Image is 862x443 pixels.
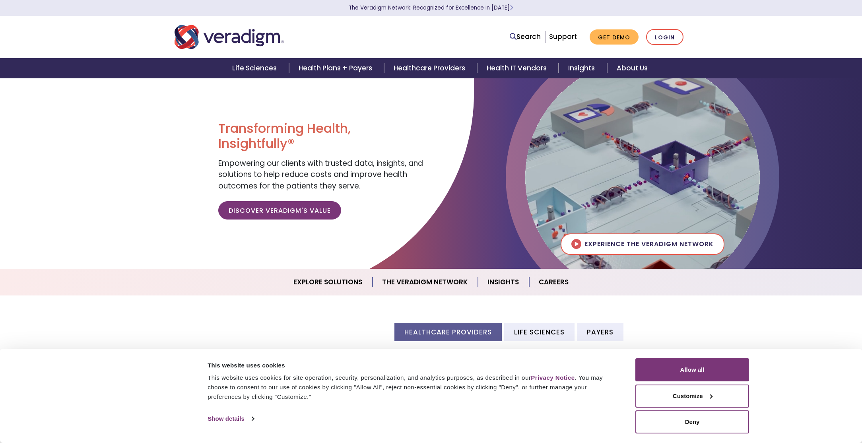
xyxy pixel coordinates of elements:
li: Life Sciences [504,323,575,341]
a: Search [510,31,541,42]
a: Life Sciences [223,58,289,78]
a: Insights [559,58,607,78]
a: Health Plans + Payers [289,58,384,78]
li: Healthcare Providers [394,323,502,341]
a: Health IT Vendors [477,58,559,78]
div: This website uses cookies for site operation, security, personalization, and analytics purposes, ... [208,373,617,402]
button: Customize [635,385,749,408]
a: Support [549,32,577,41]
a: Privacy Notice [531,374,575,381]
a: Insights [478,272,529,292]
a: Healthcare Providers [384,58,477,78]
span: Empowering our clients with trusted data, insights, and solutions to help reduce costs and improv... [218,158,423,191]
li: Payers [577,323,623,341]
a: Discover Veradigm's Value [218,201,341,220]
button: Deny [635,410,749,433]
img: Veradigm logo [175,24,284,50]
a: The Veradigm Network [373,272,478,292]
a: Show details [208,413,254,425]
button: Allow all [635,358,749,381]
a: Get Demo [590,29,639,45]
span: Learn More [510,4,513,12]
a: About Us [607,58,657,78]
a: Careers [529,272,578,292]
a: The Veradigm Network: Recognized for Excellence in [DATE]Learn More [349,4,513,12]
h1: Transforming Health, Insightfully® [218,121,425,152]
a: Login [646,29,683,45]
div: This website uses cookies [208,361,617,370]
a: Explore Solutions [284,272,373,292]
